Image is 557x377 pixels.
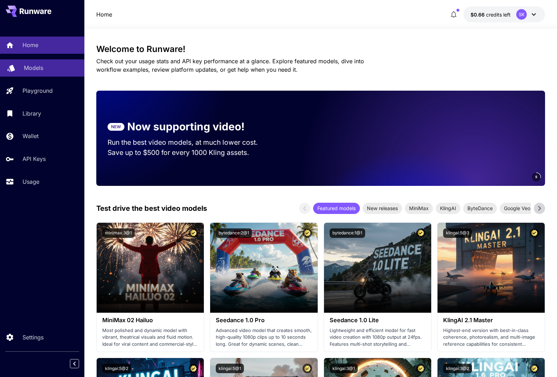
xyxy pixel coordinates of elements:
[330,317,426,324] h3: Seedance 1.0 Lite
[22,41,38,49] p: Home
[500,204,535,212] span: Google Veo
[127,119,245,135] p: Now supporting video!
[330,228,365,238] button: bytedance:1@1
[216,364,244,373] button: klingai:5@1
[22,155,46,163] p: API Keys
[363,203,402,214] div: New releases
[22,109,41,118] p: Library
[216,228,252,238] button: bytedance:2@1
[22,86,53,95] p: Playground
[108,137,271,148] p: Run the best video models, at much lower cost.
[111,124,121,130] p: NEW
[516,9,527,20] div: SK
[471,11,511,18] div: $0.66172
[96,10,112,19] a: Home
[96,44,545,54] h3: Welcome to Runware!
[189,364,198,373] button: Certified Model – Vetted for best performance and includes a commercial license.
[24,64,43,72] p: Models
[75,357,84,370] div: Collapse sidebar
[96,10,112,19] nav: breadcrumb
[471,12,486,18] span: $0.66
[530,364,539,373] button: Certified Model – Vetted for best performance and includes a commercial license.
[189,228,198,238] button: Certified Model – Vetted for best performance and includes a commercial license.
[330,364,358,373] button: klingai:3@1
[102,327,198,348] p: Most polished and dynamic model with vibrant, theatrical visuals and fluid motion. Ideal for vira...
[443,327,539,348] p: Highest-end version with best-in-class coherence, photorealism, and multi-image reference capabil...
[313,204,360,212] span: Featured models
[22,333,44,342] p: Settings
[96,58,364,73] span: Check out your usage stats and API key performance at a glance. Explore featured models, dive int...
[324,223,431,313] img: alt
[303,228,312,238] button: Certified Model – Vetted for best performance and includes a commercial license.
[463,203,497,214] div: ByteDance
[102,317,198,324] h3: MiniMax 02 Hailuo
[22,132,39,140] p: Wallet
[436,204,460,212] span: KlingAI
[535,174,537,180] span: 5
[70,359,79,368] button: Collapse sidebar
[500,203,535,214] div: Google Veo
[530,228,539,238] button: Certified Model – Vetted for best performance and includes a commercial license.
[22,177,39,186] p: Usage
[102,364,131,373] button: klingai:5@2
[486,12,511,18] span: credits left
[210,223,317,313] img: alt
[436,203,460,214] div: KlingAI
[405,204,433,212] span: MiniMax
[416,228,426,238] button: Certified Model – Vetted for best performance and includes a commercial license.
[216,327,312,348] p: Advanced video model that creates smooth, high-quality 1080p clips up to 10 seconds long. Great f...
[438,223,545,313] img: alt
[443,317,539,324] h3: KlingAI 2.1 Master
[416,364,426,373] button: Certified Model – Vetted for best performance and includes a commercial license.
[464,6,545,22] button: $0.66172SK
[405,203,433,214] div: MiniMax
[303,364,312,373] button: Certified Model – Vetted for best performance and includes a commercial license.
[216,317,312,324] h3: Seedance 1.0 Pro
[102,228,135,238] button: minimax:3@1
[463,204,497,212] span: ByteDance
[108,148,271,158] p: Save up to $500 for every 1000 Kling assets.
[443,364,472,373] button: klingai:3@2
[96,203,207,214] p: Test drive the best video models
[443,228,472,238] button: klingai:5@3
[363,204,402,212] span: New releases
[97,223,204,313] img: alt
[313,203,360,214] div: Featured models
[330,327,426,348] p: Lightweight and efficient model for fast video creation with 1080p output at 24fps. Features mult...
